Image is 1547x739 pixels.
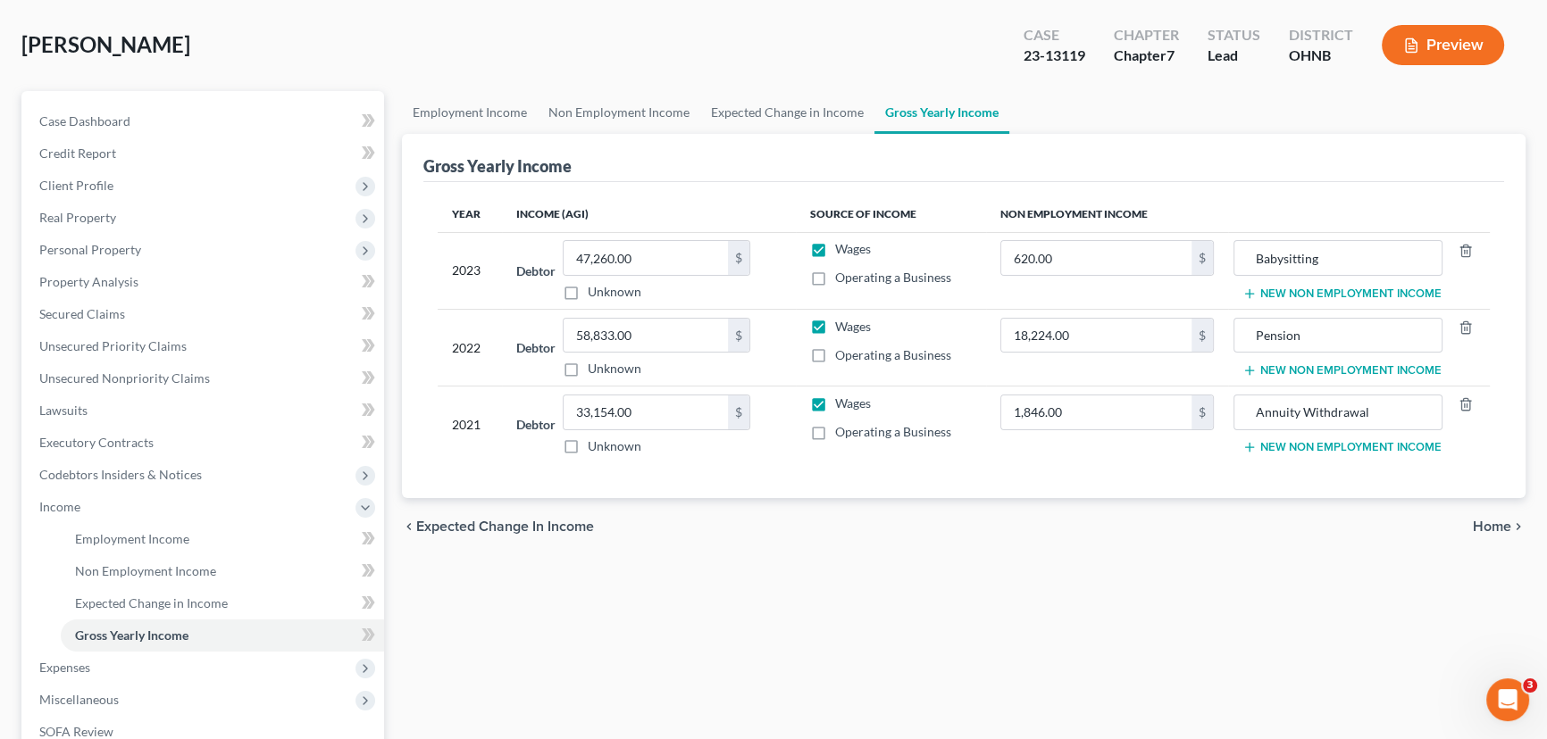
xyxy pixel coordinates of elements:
a: Non Employment Income [538,91,700,134]
div: $ [728,241,749,275]
th: Source of Income [796,196,986,232]
div: 2022 [452,318,488,378]
span: Client Profile [39,178,113,193]
div: Gross Yearly Income [423,155,572,177]
input: 0.00 [1001,241,1192,275]
span: Property Analysis [39,274,138,289]
span: [PERSON_NAME] [21,31,190,57]
input: 0.00 [1001,319,1192,353]
span: Lawsuits [39,403,88,418]
span: Codebtors Insiders & Notices [39,467,202,482]
div: $ [1192,319,1213,353]
span: Operating a Business [835,424,951,439]
span: Employment Income [75,531,189,546]
span: Expenses [39,660,90,675]
span: Income [39,499,80,514]
input: 0.00 [564,319,728,353]
label: Unknown [588,283,641,301]
a: Property Analysis [25,266,384,298]
input: Source of Income [1243,241,1434,275]
th: Income (AGI) [502,196,796,232]
span: Miscellaneous [39,692,119,707]
div: Chapter [1114,46,1179,66]
button: Home chevron_right [1473,519,1526,534]
label: Debtor [516,262,556,280]
span: Wages [835,319,871,334]
a: Secured Claims [25,298,384,330]
a: Unsecured Nonpriority Claims [25,362,384,394]
a: Expected Change in Income [61,587,384,619]
button: New Non Employment Income [1242,440,1442,454]
span: Gross Yearly Income [75,627,188,643]
i: chevron_left [402,519,416,534]
button: Preview [1382,25,1504,65]
button: New Non Employment Income [1242,286,1442,301]
a: Case Dashboard [25,105,384,137]
a: Executory Contracts [25,427,384,459]
div: Lead [1208,46,1260,66]
a: Gross Yearly Income [874,91,1009,134]
a: Employment Income [61,523,384,555]
a: Lawsuits [25,394,384,427]
span: Case Dashboard [39,113,130,129]
div: $ [1192,241,1213,275]
span: Wages [835,241,871,256]
input: 0.00 [564,395,728,429]
span: Personal Property [39,242,141,257]
span: Secured Claims [39,306,125,321]
input: Source of Income [1243,319,1434,353]
a: Gross Yearly Income [61,619,384,652]
span: Expected Change in Income [416,519,594,534]
span: Operating a Business [835,270,951,285]
div: Chapter [1114,25,1179,46]
div: Case [1024,25,1085,46]
div: Status [1208,25,1260,46]
div: $ [728,319,749,353]
label: Debtor [516,338,556,357]
span: Credit Report [39,145,116,161]
span: Real Property [39,210,116,225]
span: Unsecured Nonpriority Claims [39,370,210,386]
a: Employment Income [402,91,538,134]
span: SOFA Review [39,724,113,739]
iframe: Intercom live chat [1486,678,1529,721]
span: 7 [1167,46,1175,63]
div: 2023 [452,240,488,301]
span: 3 [1523,678,1537,693]
i: chevron_right [1511,519,1526,534]
span: Wages [835,395,871,411]
span: Non Employment Income [75,563,216,578]
span: Expected Change in Income [75,595,228,610]
label: Debtor [516,415,556,434]
span: Executory Contracts [39,435,154,450]
span: Unsecured Priority Claims [39,338,187,353]
div: District [1289,25,1353,46]
th: Year [438,196,502,232]
div: 2021 [452,394,488,455]
a: Credit Report [25,137,384,170]
button: chevron_left Expected Change in Income [402,519,594,534]
label: Unknown [588,437,641,455]
span: Home [1473,519,1511,534]
div: $ [728,395,749,429]
label: Unknown [588,360,641,378]
input: 0.00 [1001,395,1192,429]
a: Unsecured Priority Claims [25,330,384,362]
th: Non Employment Income [986,196,1490,232]
input: 0.00 [564,241,728,275]
div: OHNB [1289,46,1353,66]
a: Expected Change in Income [700,91,874,134]
span: Operating a Business [835,347,951,362]
div: 23-13119 [1024,46,1085,66]
button: New Non Employment Income [1242,363,1442,378]
div: $ [1192,395,1213,429]
input: Source of Income [1243,395,1434,429]
a: Non Employment Income [61,555,384,587]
